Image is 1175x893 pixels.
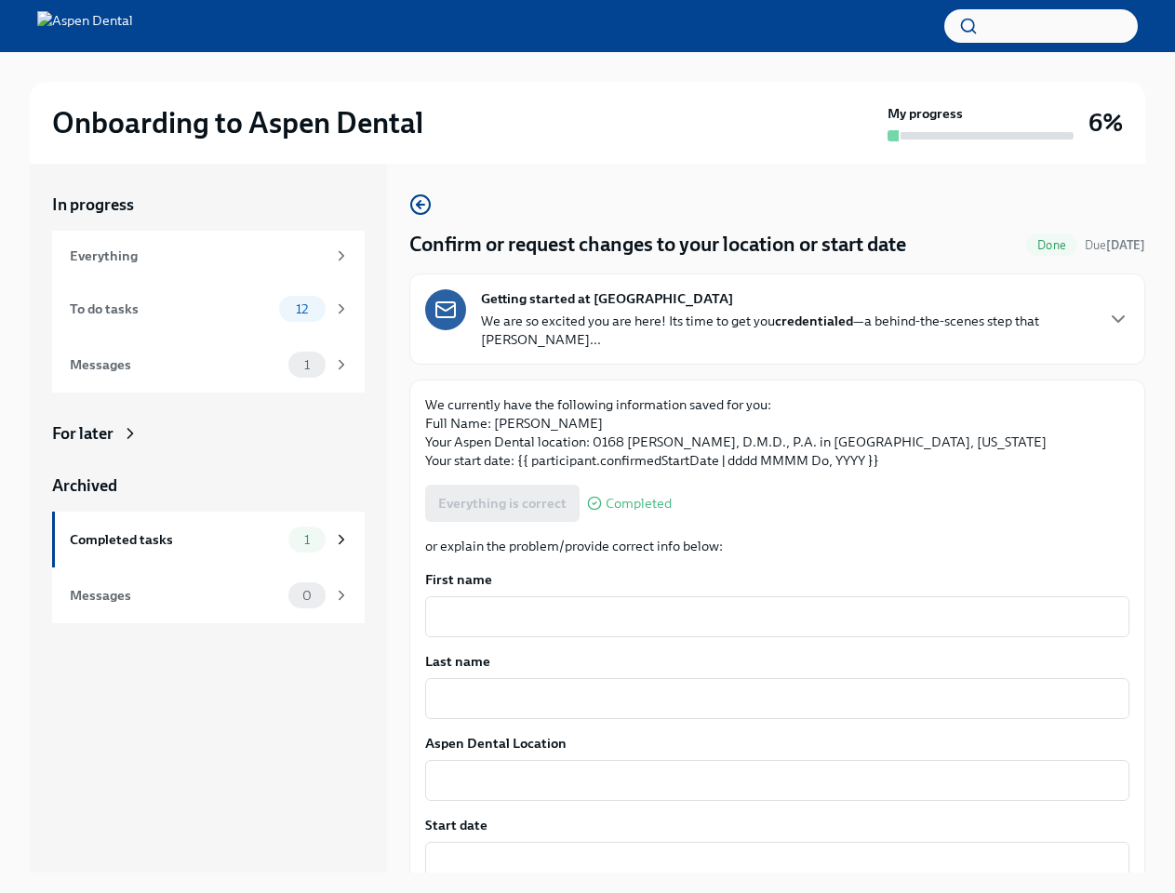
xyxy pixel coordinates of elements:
a: Archived [52,474,365,497]
a: Messages0 [52,567,365,623]
div: Messages [70,585,281,606]
a: For later [52,422,365,445]
div: Completed tasks [70,529,281,550]
div: Messages [70,354,281,375]
a: Messages1 [52,337,365,393]
span: September 8th, 2025 07:00 [1085,236,1145,254]
span: Done [1026,238,1077,252]
h4: Confirm or request changes to your location or start date [409,231,906,259]
p: or explain the problem/provide correct info below: [425,537,1129,555]
span: Completed [606,497,672,511]
strong: My progress [888,104,963,123]
a: Everything [52,231,365,281]
a: In progress [52,193,365,216]
strong: credentialed [775,313,853,329]
div: For later [52,422,113,445]
label: Last name [425,652,1129,671]
p: We are so excited you are here! Its time to get you —a behind-the-scenes step that [PERSON_NAME]... [481,312,1092,349]
span: Due [1085,238,1145,252]
strong: Getting started at [GEOGRAPHIC_DATA] [481,289,733,308]
a: Completed tasks1 [52,512,365,567]
span: 1 [293,358,321,372]
h2: Onboarding to Aspen Dental [52,104,423,141]
a: To do tasks12 [52,281,365,337]
h3: 6% [1088,106,1123,140]
strong: [DATE] [1106,238,1145,252]
span: 0 [291,589,323,603]
label: Start date [425,816,1129,834]
div: To do tasks [70,299,272,319]
span: 12 [285,302,319,316]
label: Aspen Dental Location [425,734,1129,753]
p: We currently have the following information saved for you: Full Name: [PERSON_NAME] Your Aspen De... [425,395,1129,470]
span: 1 [293,533,321,547]
div: Everything [70,246,326,266]
img: Aspen Dental [37,11,133,41]
label: First name [425,570,1129,589]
